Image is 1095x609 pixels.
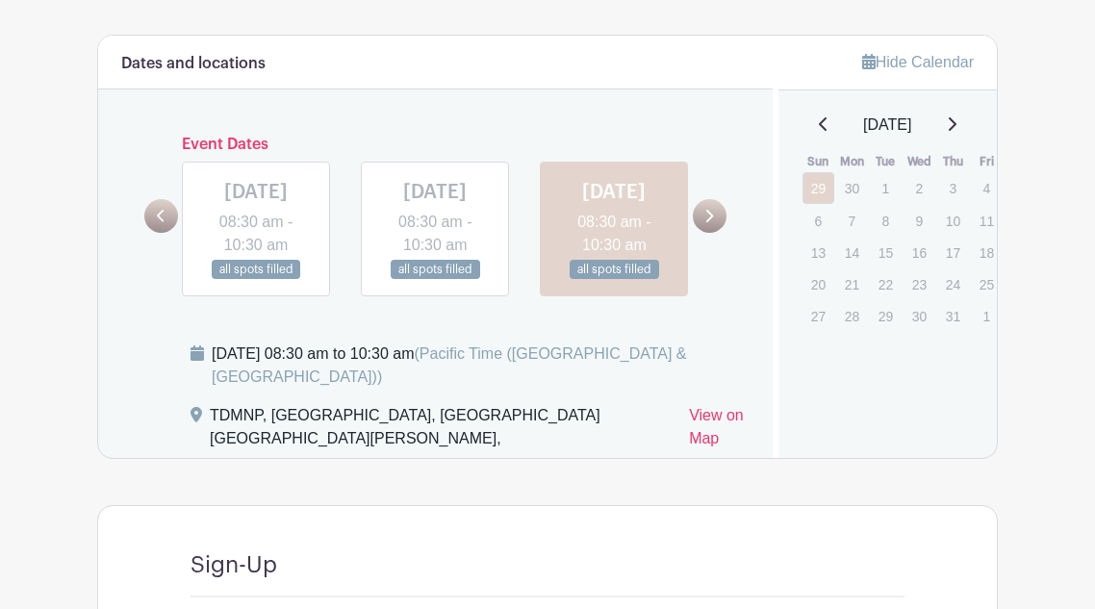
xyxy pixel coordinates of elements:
[802,206,834,236] p: 6
[937,269,969,299] p: 24
[904,238,935,267] p: 16
[178,136,693,154] h6: Event Dates
[870,173,902,203] p: 1
[802,301,834,331] p: 27
[904,173,935,203] p: 2
[937,301,969,331] p: 31
[869,152,903,171] th: Tue
[970,152,1004,171] th: Fri
[191,552,277,580] h4: Sign-Up
[870,301,902,331] p: 29
[904,269,935,299] p: 23
[862,54,974,70] a: Hide Calendar
[937,238,969,267] p: 17
[836,301,868,331] p: 28
[802,269,834,299] p: 20
[802,238,834,267] p: 13
[836,269,868,299] p: 21
[836,238,868,267] p: 14
[121,55,266,73] h6: Dates and locations
[212,345,687,385] span: (Pacific Time ([GEOGRAPHIC_DATA] & [GEOGRAPHIC_DATA]))
[835,152,869,171] th: Mon
[802,172,834,204] a: 29
[212,343,750,389] div: [DATE] 08:30 am to 10:30 am
[870,238,902,267] p: 15
[904,206,935,236] p: 9
[802,152,835,171] th: Sun
[971,206,1003,236] p: 11
[836,206,868,236] p: 7
[210,404,674,458] div: TDMNP, [GEOGRAPHIC_DATA], [GEOGRAPHIC_DATA] [GEOGRAPHIC_DATA][PERSON_NAME],
[937,206,969,236] p: 10
[870,206,902,236] p: 8
[971,301,1003,331] p: 1
[904,301,935,331] p: 30
[971,238,1003,267] p: 18
[863,114,911,137] span: [DATE]
[870,269,902,299] p: 22
[903,152,936,171] th: Wed
[836,173,868,203] p: 30
[936,152,970,171] th: Thu
[689,404,749,458] a: View on Map
[971,173,1003,203] p: 4
[937,173,969,203] p: 3
[971,269,1003,299] p: 25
